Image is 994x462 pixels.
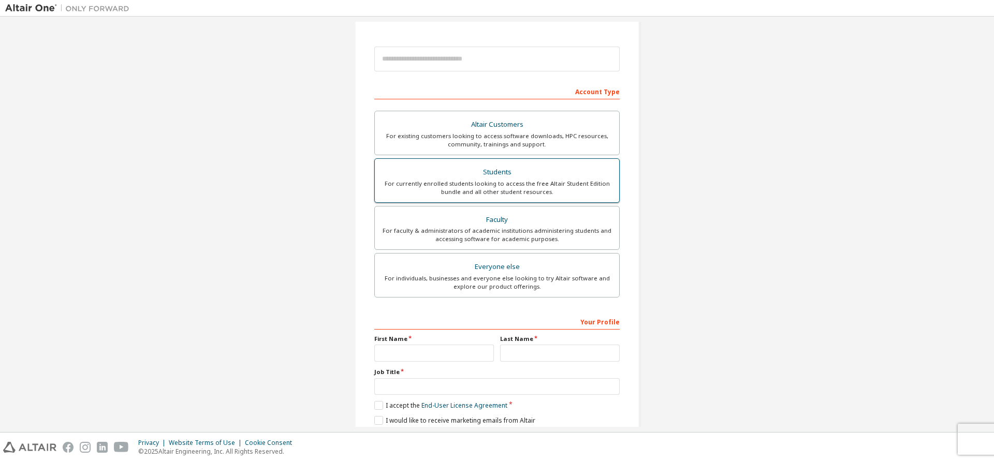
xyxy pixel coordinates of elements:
[245,439,298,447] div: Cookie Consent
[63,442,74,453] img: facebook.svg
[374,313,620,330] div: Your Profile
[381,213,613,227] div: Faculty
[374,401,507,410] label: I accept the
[381,165,613,180] div: Students
[5,3,135,13] img: Altair One
[374,416,535,425] label: I would like to receive marketing emails from Altair
[374,335,494,343] label: First Name
[138,447,298,456] p: © 2025 Altair Engineering, Inc. All Rights Reserved.
[381,180,613,196] div: For currently enrolled students looking to access the free Altair Student Edition bundle and all ...
[381,132,613,148] div: For existing customers looking to access software downloads, HPC resources, community, trainings ...
[381,117,613,132] div: Altair Customers
[80,442,91,453] img: instagram.svg
[374,83,620,99] div: Account Type
[97,442,108,453] img: linkedin.svg
[381,260,613,274] div: Everyone else
[374,368,620,376] label: Job Title
[138,439,169,447] div: Privacy
[169,439,245,447] div: Website Terms of Use
[381,274,613,291] div: For individuals, businesses and everyone else looking to try Altair software and explore our prod...
[421,401,507,410] a: End-User License Agreement
[3,442,56,453] img: altair_logo.svg
[114,442,129,453] img: youtube.svg
[381,227,613,243] div: For faculty & administrators of academic institutions administering students and accessing softwa...
[500,335,620,343] label: Last Name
